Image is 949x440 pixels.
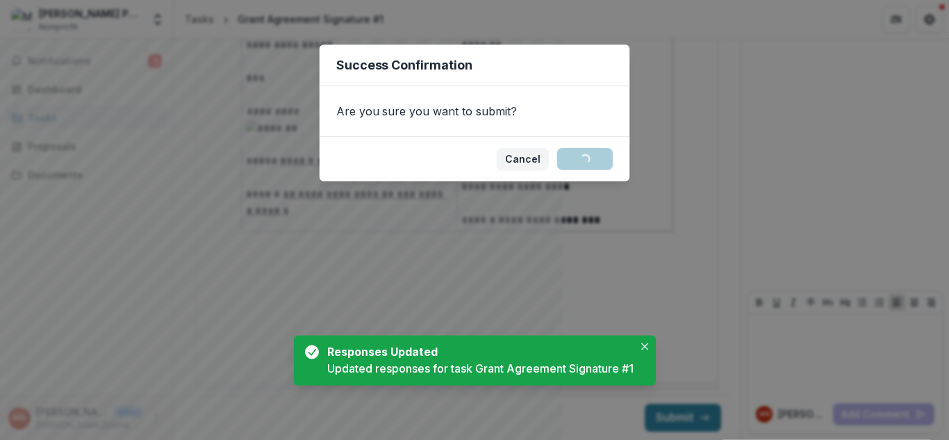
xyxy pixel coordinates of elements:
div: Are you sure you want to submit? [320,86,629,136]
div: Updated responses for task Grant Agreement Signature #1 [327,360,634,377]
button: Close [636,338,653,355]
button: Cancel [497,148,549,170]
div: Responses Updated [327,343,628,360]
header: Success Confirmation [320,44,629,86]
